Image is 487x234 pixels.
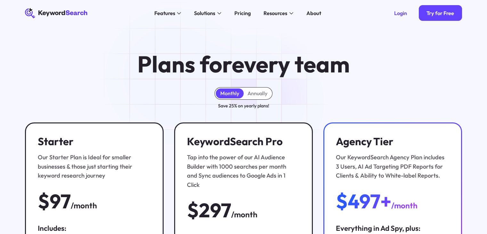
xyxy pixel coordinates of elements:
[218,102,269,109] div: Save 25% on yearly plans!
[230,8,255,19] a: Pricing
[231,208,257,221] div: /month
[336,153,446,180] div: Our KeywordSearch Agency Plan includes 3 Users, AI Ad Targeting PDF Reports for Clients & Ability...
[232,50,350,79] span: every team
[426,10,454,16] div: Try for Free
[234,9,251,17] div: Pricing
[336,223,449,233] div: Everything in Ad Spy, plus:
[220,90,239,96] div: Monthly
[187,200,231,221] div: $297
[394,10,407,16] div: Login
[71,199,97,212] div: /month
[419,5,462,21] a: Try for Free
[194,9,215,17] div: Solutions
[38,191,71,212] div: $97
[302,8,325,19] a: About
[264,9,287,17] div: Resources
[154,9,175,17] div: Features
[306,9,321,17] div: About
[336,191,391,212] div: $497+
[386,5,415,21] a: Login
[187,153,297,190] div: Tap into the power of our AI Audience Builder with 1000 searches per month and Sync audiences to ...
[38,153,148,180] div: Our Starter Plan is Ideal for smaller businesses & those just starting their keyword research jou...
[336,135,446,148] h3: Agency Tier
[248,90,267,96] div: Annually
[187,135,297,148] h3: KeywordSearch Pro
[391,199,418,212] div: /month
[38,135,148,148] h3: Starter
[137,52,350,77] h1: Plans for
[38,223,151,233] div: Includes:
